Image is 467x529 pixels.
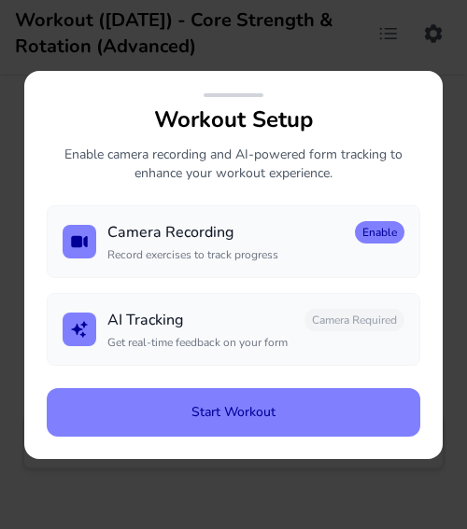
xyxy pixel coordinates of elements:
[107,247,404,262] p: Record exercises to track progress
[47,388,420,437] button: Start Workout
[107,309,183,331] h3: AI Tracking
[47,146,420,183] p: Enable camera recording and AI-powered form tracking to enhance your workout experience.
[107,335,404,350] p: Get real-time feedback on your form
[107,221,233,244] h3: Camera Recording
[355,221,404,244] button: Enable
[47,104,420,134] h2: Workout Setup
[304,309,404,331] button: Camera Required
